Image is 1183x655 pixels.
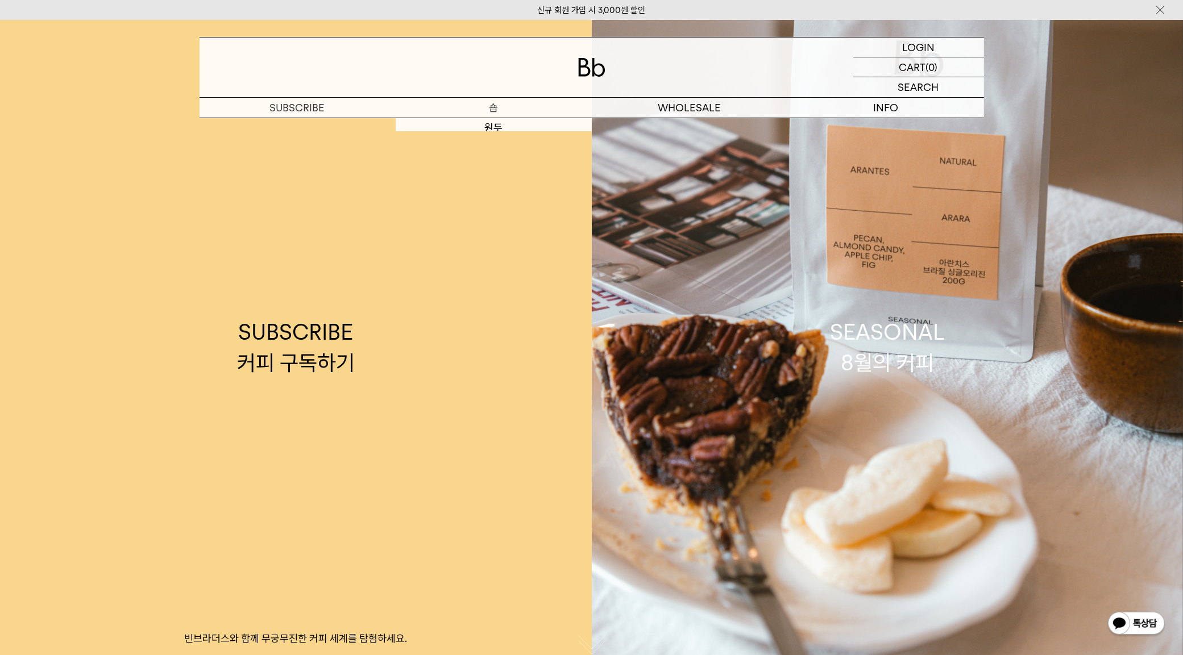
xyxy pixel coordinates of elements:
[898,77,939,97] p: SEARCH
[237,317,355,377] div: SUBSCRIBE 커피 구독하기
[788,98,984,118] p: INFO
[899,57,926,77] p: CART
[926,57,938,77] p: (0)
[200,98,396,118] a: SUBSCRIBE
[578,58,605,77] img: 로고
[592,98,788,118] p: WHOLESALE
[902,37,935,57] p: LOGIN
[1107,611,1166,638] img: 카카오톡 채널 1:1 채팅 버튼
[830,317,945,377] div: SEASONAL 8월의 커피
[853,57,984,77] a: CART (0)
[396,98,592,118] a: 숍
[853,37,984,57] a: LOGIN
[538,5,646,15] a: 신규 회원 가입 시 3,000원 할인
[396,118,592,137] a: 원두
